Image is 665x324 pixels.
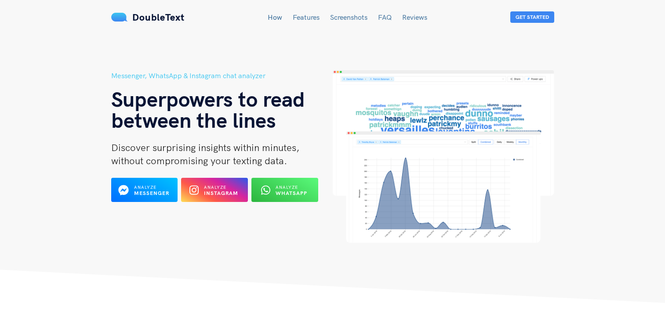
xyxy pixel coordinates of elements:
span: Superpowers to read [111,86,305,112]
button: Analyze WhatsApp [251,178,318,202]
h5: Messenger, WhatsApp & Instagram chat analyzer [111,70,333,81]
a: Reviews [402,13,427,22]
span: Analyze [276,184,298,190]
span: without compromising your texting data. [111,155,287,167]
span: Analyze [134,184,156,190]
a: Screenshots [330,13,367,22]
b: Instagram [204,190,238,196]
button: Analyze Messenger [111,178,178,202]
a: Analyze Instagram [181,189,248,197]
span: DoubleText [132,11,185,23]
a: DoubleText [111,11,185,23]
span: Analyze [204,184,226,190]
button: Analyze Instagram [181,178,248,202]
a: Analyze WhatsApp [251,189,318,197]
b: WhatsApp [276,190,307,196]
span: between the lines [111,107,276,133]
img: mS3x8y1f88AAAAABJRU5ErkJggg== [111,13,128,22]
img: hero [333,70,554,243]
span: Discover surprising insights within minutes, [111,141,299,154]
a: Analyze Messenger [111,189,178,197]
a: How [268,13,282,22]
button: Get Started [510,11,554,23]
b: Messenger [134,190,169,196]
a: FAQ [378,13,392,22]
a: Features [293,13,320,22]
